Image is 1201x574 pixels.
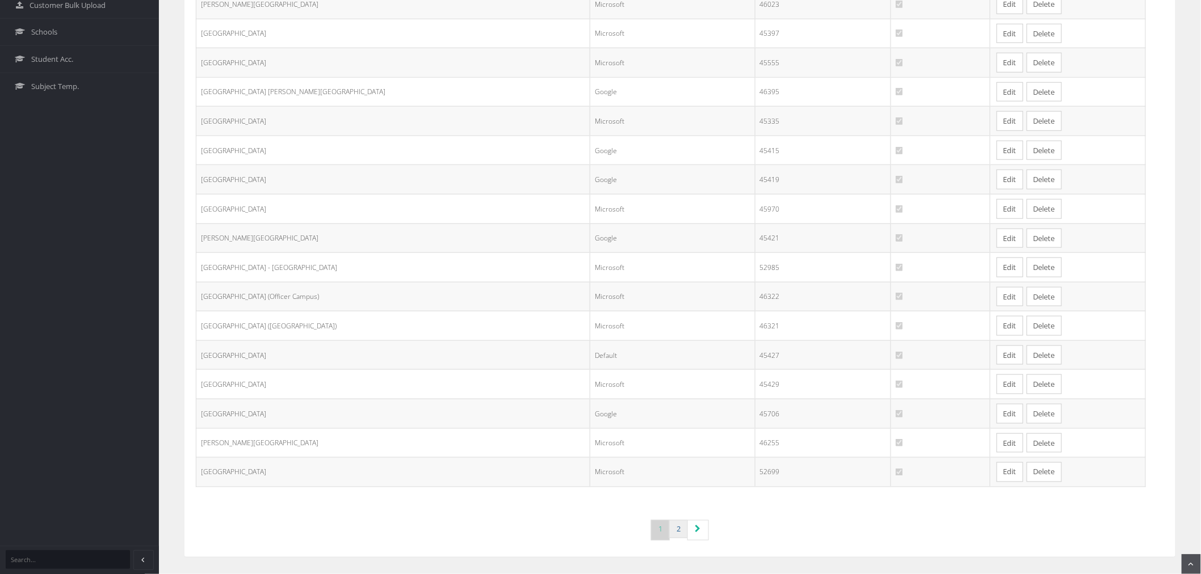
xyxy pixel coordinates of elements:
[997,199,1023,219] a: Edit
[196,340,590,370] td: [GEOGRAPHIC_DATA]
[196,253,590,282] td: [GEOGRAPHIC_DATA] - [GEOGRAPHIC_DATA]
[755,136,891,165] td: 45415
[196,311,590,341] td: [GEOGRAPHIC_DATA] ([GEOGRAPHIC_DATA])
[1027,229,1062,248] button: Delete
[669,520,688,539] a: 2
[1027,287,1062,307] button: Delete
[755,253,891,282] td: 52985
[196,48,590,78] td: [GEOGRAPHIC_DATA]
[196,165,590,195] td: [GEOGRAPHIC_DATA]
[755,282,891,311] td: 46322
[31,54,73,65] span: Student Acc.
[1027,433,1062,453] button: Delete
[755,428,891,458] td: 46255
[590,77,755,107] td: Google
[755,165,891,195] td: 45419
[590,19,755,48] td: Microsoft
[196,428,590,458] td: [PERSON_NAME][GEOGRAPHIC_DATA]
[755,107,891,136] td: 45335
[997,345,1023,365] a: Edit
[590,253,755,282] td: Microsoft
[590,195,755,224] td: Microsoft
[1027,170,1062,189] button: Delete
[590,311,755,341] td: Microsoft
[997,316,1023,336] a: Edit
[196,136,590,165] td: [GEOGRAPHIC_DATA]
[590,165,755,195] td: Google
[31,81,79,92] span: Subject Temp.
[997,141,1023,161] a: Edit
[997,404,1023,424] a: Edit
[196,370,590,399] td: [GEOGRAPHIC_DATA]
[755,458,891,487] td: 52699
[1027,199,1062,219] button: Delete
[590,223,755,253] td: Google
[997,111,1023,131] a: Edit
[755,223,891,253] td: 45421
[755,311,891,341] td: 46321
[1027,141,1062,161] button: Delete
[590,399,755,428] td: Google
[997,287,1023,307] a: Edit
[997,82,1023,102] a: Edit
[590,340,755,370] td: Default
[1027,111,1062,131] button: Delete
[755,195,891,224] td: 45970
[590,370,755,399] td: Microsoft
[651,520,670,541] a: 1
[997,374,1023,394] a: Edit
[196,195,590,224] td: [GEOGRAPHIC_DATA]
[196,399,590,428] td: [GEOGRAPHIC_DATA]
[997,53,1023,73] a: Edit
[196,282,590,311] td: [GEOGRAPHIC_DATA] (Officer Campus)
[997,462,1023,482] a: Edit
[196,458,590,487] td: [GEOGRAPHIC_DATA]
[590,136,755,165] td: Google
[196,223,590,253] td: [PERSON_NAME][GEOGRAPHIC_DATA]
[1027,82,1062,102] button: Delete
[1027,345,1062,365] button: Delete
[997,433,1023,453] a: Edit
[1027,404,1062,424] button: Delete
[196,77,590,107] td: [GEOGRAPHIC_DATA] [PERSON_NAME][GEOGRAPHIC_DATA]
[755,370,891,399] td: 45429
[590,107,755,136] td: Microsoft
[755,48,891,78] td: 45555
[997,24,1023,44] a: Edit
[590,48,755,78] td: Microsoft
[1027,462,1062,482] button: Delete
[1027,316,1062,336] button: Delete
[755,19,891,48] td: 45397
[196,19,590,48] td: [GEOGRAPHIC_DATA]
[755,77,891,107] td: 46395
[1027,374,1062,394] button: Delete
[196,107,590,136] td: [GEOGRAPHIC_DATA]
[997,170,1023,189] a: Edit
[590,282,755,311] td: Microsoft
[1027,53,1062,73] button: Delete
[997,258,1023,277] a: Edit
[1027,24,1062,44] button: Delete
[590,428,755,458] td: Microsoft
[755,399,891,428] td: 45706
[755,340,891,370] td: 45427
[651,510,709,557] nav: Page navigation
[997,229,1023,248] a: Edit
[31,27,57,37] span: Schools
[6,550,130,569] input: Search...
[590,458,755,487] td: Microsoft
[1027,258,1062,277] button: Delete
